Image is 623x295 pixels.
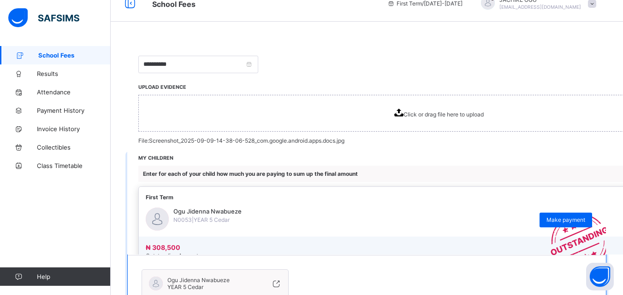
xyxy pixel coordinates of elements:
[37,162,111,169] span: Class Timetable
[138,155,173,161] span: MY CHILDREN
[146,243,180,251] span: ₦ 308,500
[37,144,111,151] span: Collectibles
[37,273,110,280] span: Help
[37,125,111,133] span: Invoice History
[38,52,111,59] span: School Fees
[37,107,111,114] span: Payment History
[167,277,230,283] span: Ogu Jidenna Nwabueze
[167,283,203,290] span: YEAR 5 Cedar
[37,70,111,77] span: Results
[138,84,186,90] span: UPLOAD EVIDENCE
[173,208,242,215] span: Ogu Jidenna Nwabueze
[146,194,173,201] span: First Term
[546,216,585,223] span: Make payment
[539,202,606,255] img: outstanding-stamp.3c148f88c3ebafa6da95868fa43343a1.svg
[37,88,111,96] span: Attendance
[146,252,198,259] span: Outstanding Amount
[143,170,358,177] span: Enter for each of your child how much you are paying to sum up the final amount
[547,66,589,80] span: Record Payment
[8,8,79,28] img: safsims
[499,4,581,10] span: [EMAIL_ADDRESS][DOMAIN_NAME]
[173,216,242,223] span: N0053 | YEAR 5 Cedar
[586,263,614,290] button: Open asap
[403,111,484,118] span: Click or drag file here to upload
